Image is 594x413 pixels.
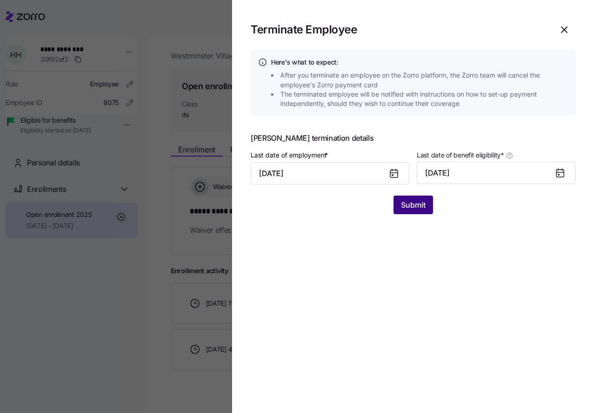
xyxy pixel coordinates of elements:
span: Last date of benefit eligibility * [417,151,504,160]
h4: Here's what to expect: [271,58,568,67]
button: Submit [394,196,433,214]
span: Submit [401,199,426,210]
span: The terminated employee will be notified with instructions on how to set-up payment independently... [280,90,571,109]
input: MM/DD/YYYY [251,162,409,184]
span: After you terminate an employee on the Zorro platform, the Zorro team will cancel the employee's ... [280,71,571,90]
label: Last date of employment [251,150,330,160]
span: [PERSON_NAME] termination details [251,134,575,142]
button: [DATE] [417,162,575,184]
h1: Terminate Employee [251,22,546,37]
